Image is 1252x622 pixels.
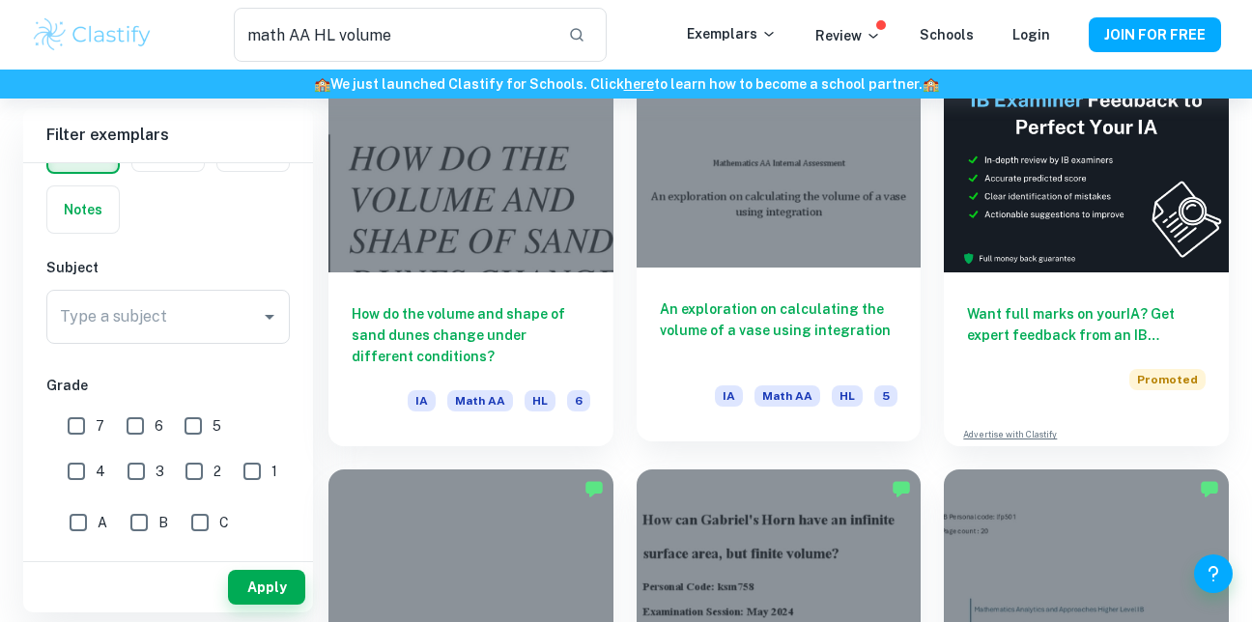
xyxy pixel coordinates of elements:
[1129,369,1206,390] span: Promoted
[408,390,436,411] span: IA
[256,303,283,330] button: Open
[47,186,119,233] button: Notes
[660,298,898,362] h6: An exploration on calculating the volume of a vase using integration
[352,303,590,367] h6: How do the volume and shape of sand dunes change under different conditions?
[754,385,820,407] span: Math AA
[158,512,168,533] span: B
[219,512,229,533] span: C
[1012,27,1050,42] a: Login
[815,25,881,46] p: Review
[567,390,590,411] span: 6
[447,390,513,411] span: Math AA
[156,461,164,482] span: 3
[967,303,1206,346] h6: Want full marks on your IA ? Get expert feedback from an IB examiner!
[98,512,107,533] span: A
[328,59,613,446] a: How do the volume and shape of sand dunes change under different conditions?IAMath AAHL6
[1089,17,1221,52] button: JOIN FOR FREE
[1200,479,1219,498] img: Marked
[46,257,290,278] h6: Subject
[31,15,154,54] img: Clastify logo
[213,415,221,437] span: 5
[624,76,654,92] a: here
[715,385,743,407] span: IA
[637,59,922,446] a: An exploration on calculating the volume of a vase using integrationIAMath AAHL5
[920,27,974,42] a: Schools
[1194,554,1233,593] button: Help and Feedback
[944,59,1229,272] img: Thumbnail
[874,385,897,407] span: 5
[213,461,221,482] span: 2
[234,8,553,62] input: Search for any exemplars...
[96,461,105,482] span: 4
[963,428,1057,441] a: Advertise with Clastify
[892,479,911,498] img: Marked
[23,108,313,162] h6: Filter exemplars
[832,385,863,407] span: HL
[96,415,104,437] span: 7
[944,59,1229,446] a: Want full marks on yourIA? Get expert feedback from an IB examiner!PromotedAdvertise with Clastify
[228,570,305,605] button: Apply
[4,73,1248,95] h6: We just launched Clastify for Schools. Click to learn how to become a school partner.
[271,461,277,482] span: 1
[687,23,777,44] p: Exemplars
[155,415,163,437] span: 6
[525,390,555,411] span: HL
[584,479,604,498] img: Marked
[46,375,290,396] h6: Grade
[923,76,939,92] span: 🏫
[314,76,330,92] span: 🏫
